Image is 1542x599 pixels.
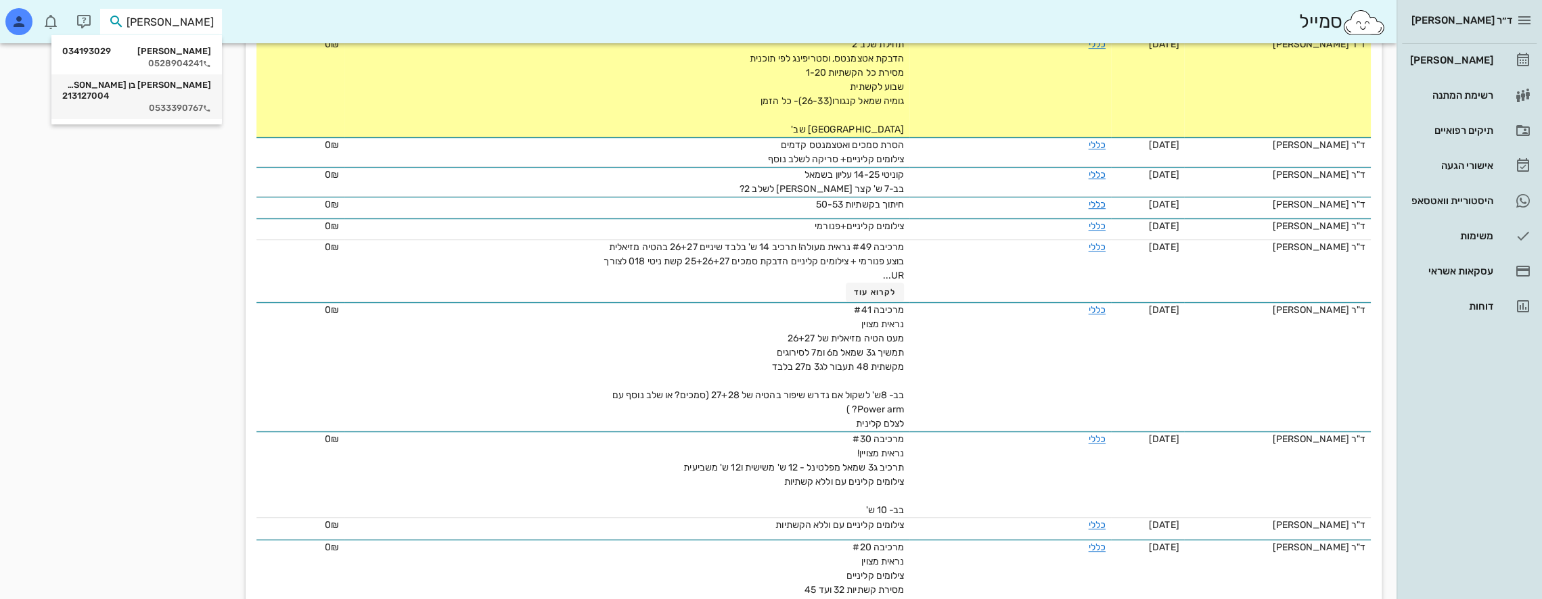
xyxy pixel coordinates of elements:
img: SmileCloud logo [1342,9,1386,36]
span: [DATE] [1149,39,1179,50]
a: כללי [1088,542,1105,553]
div: ד"ר [PERSON_NAME] [1189,540,1365,554]
div: דוחות [1407,301,1493,312]
div: ד"ר [PERSON_NAME] [1189,303,1365,317]
span: 0₪ [325,139,339,151]
span: צילומים קליניים עם וללא הקשתיות [775,519,904,531]
div: ד"ר [PERSON_NAME] [1189,432,1365,446]
span: [DATE] [1149,199,1179,210]
div: [PERSON_NAME] בן [PERSON_NAME] [62,80,211,101]
span: 0₪ [325,519,339,531]
span: 034193029 [62,46,111,57]
span: לקרוא עוד [854,287,896,297]
a: כללי [1088,39,1105,50]
div: 0533390767 [62,103,211,114]
div: ד"ר [PERSON_NAME] [1189,37,1365,51]
span: [DATE] [1149,139,1179,151]
span: 0₪ [325,542,339,553]
span: 0₪ [325,304,339,316]
span: 0₪ [325,39,339,50]
div: סמייל [1298,7,1386,37]
div: משימות [1407,231,1493,241]
a: כללי [1088,304,1105,316]
span: 213127004 [62,91,109,101]
span: ד״ר [PERSON_NAME] [1411,14,1512,26]
a: כללי [1088,433,1105,445]
div: ד"ר [PERSON_NAME] [1189,168,1365,182]
a: עסקאות אשראי [1402,255,1537,287]
div: ד"ר [PERSON_NAME] [1189,197,1365,212]
span: 0₪ [325,199,339,210]
a: היסטוריית וואטסאפ [1402,185,1537,217]
div: תיקים רפואיים [1407,125,1493,136]
a: רשימת המתנה [1402,79,1537,112]
div: ד"ר [PERSON_NAME] [1189,240,1365,254]
div: [PERSON_NAME] [1407,55,1493,66]
div: ד"ר [PERSON_NAME] [1189,138,1365,152]
span: [DATE] [1149,542,1179,553]
a: כללי [1088,169,1105,181]
a: כללי [1088,241,1105,253]
span: 0₪ [325,241,339,253]
span: תג [40,11,48,19]
span: חיתוך בקשתיות 50-53 [815,199,904,210]
div: היסטוריית וואטסאפ [1407,195,1493,206]
span: צילומים קליניים+פנורמי [815,220,904,232]
span: [DATE] [1149,169,1179,181]
a: כללי [1088,220,1105,232]
div: עסקאות אשראי [1407,266,1493,277]
span: [DATE] [1149,220,1179,232]
button: לקרוא עוד [846,283,905,302]
span: [DATE] [1149,304,1179,316]
a: אישורי הגעה [1402,149,1537,182]
span: תחילת שלב 2 הדבקת אטצמנטס, וסטריפינג לפי תוכנית מסירת כל הקשתיות 1-20 שבוע לקשתית גומיה שמאל קנגו... [750,39,905,135]
div: ד"ר [PERSON_NAME] [1189,518,1365,532]
a: כללי [1088,139,1105,151]
span: מרכיבה #49 נראית מעולה! תרכיב 14 ש' בלבד שיניים 26+27 בהטיה מזיאלית בוצע פנורמי + צילומים קליניים... [604,241,904,281]
div: רשימת המתנה [1407,90,1493,101]
span: 0₪ [325,169,339,181]
span: הסרת סמכים ואטצמנטס קדמים צילומים קליניים+ סריקה לשלב נוסף [768,139,904,165]
span: 0₪ [325,433,339,445]
div: [PERSON_NAME] [62,46,211,57]
a: משימות [1402,220,1537,252]
div: אישורי הגעה [1407,160,1493,171]
a: כללי [1088,199,1105,210]
a: [PERSON_NAME] [1402,44,1537,76]
a: דוחות [1402,290,1537,322]
div: 0528904241 [62,58,211,69]
div: ד"ר [PERSON_NAME] [1189,219,1365,233]
span: [DATE] [1149,519,1179,531]
a: כללי [1088,519,1105,531]
span: קוניטי 14-25 עליון בשמאל בב-7 ש' קצר [PERSON_NAME] לשלב 2? [740,169,904,195]
span: 0₪ [325,220,339,232]
span: [DATE] [1149,433,1179,445]
span: [DATE] [1149,241,1179,253]
a: תיקים רפואיים [1402,114,1537,147]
